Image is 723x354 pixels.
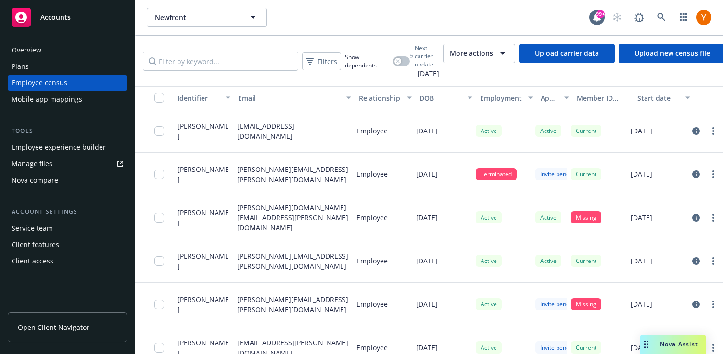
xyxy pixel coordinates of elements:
[8,126,127,136] div: Tools
[178,121,229,141] span: [PERSON_NAME]
[12,237,59,252] div: Client features
[12,42,41,58] div: Overview
[476,168,517,180] div: Terminated
[8,4,127,31] a: Accounts
[640,335,652,354] div: Drag to move
[317,56,337,66] span: Filters
[571,255,601,267] div: Current
[12,140,106,155] div: Employee experience builder
[660,340,698,348] span: Nova Assist
[8,92,127,107] a: Mobile app mappings
[356,126,388,136] p: Employee
[237,294,349,315] p: [PERSON_NAME][EMAIL_ADDRESS][PERSON_NAME][DOMAIN_NAME]
[708,342,719,354] a: more
[571,298,601,310] div: Missing
[708,125,719,137] a: more
[571,168,601,180] div: Current
[541,93,558,103] div: App status
[708,255,719,267] a: more
[537,86,573,109] button: App status
[356,299,388,309] p: Employee
[8,207,127,217] div: Account settings
[535,168,583,180] div: Invite pending
[416,86,476,109] button: DOB
[416,342,438,353] p: [DATE]
[571,125,601,137] div: Current
[178,251,229,271] span: [PERSON_NAME]
[154,93,164,103] input: Select all
[8,59,127,74] a: Plans
[573,86,634,109] button: Member ID status
[415,44,439,68] span: Next carrier update
[416,126,438,136] p: [DATE]
[476,211,502,223] div: Active
[690,212,702,223] a: circleInformation
[690,169,702,180] a: circleInformation
[12,75,67,91] div: Employee census
[476,341,502,354] div: Active
[631,212,652,223] p: [DATE]
[419,93,462,103] div: DOB
[476,86,537,109] button: Employment
[450,49,493,58] span: More actions
[631,169,652,179] p: [DATE]
[630,8,649,27] a: Report a Bug
[637,93,680,103] div: Start date
[356,256,388,266] p: Employee
[178,294,229,315] span: [PERSON_NAME]
[631,342,652,353] p: [DATE]
[519,44,615,63] a: Upload carrier data
[304,54,339,68] span: Filters
[8,140,127,155] a: Employee experience builder
[147,8,267,27] button: Newfront
[535,255,561,267] div: Active
[416,299,438,309] p: [DATE]
[640,335,706,354] button: Nova Assist
[8,75,127,91] a: Employee census
[154,213,164,223] input: Toggle Row Selected
[154,170,164,179] input: Toggle Row Selected
[708,212,719,223] a: more
[476,255,502,267] div: Active
[535,211,561,223] div: Active
[416,212,438,223] p: [DATE]
[690,299,702,310] a: circleInformation
[154,343,164,353] input: Toggle Row Selected
[178,208,229,228] span: [PERSON_NAME]
[571,341,601,354] div: Current
[476,298,502,310] div: Active
[480,93,522,103] div: Employment
[476,125,502,137] div: Active
[8,221,127,236] a: Service team
[674,8,693,27] a: Switch app
[12,92,82,107] div: Mobile app mappings
[12,59,29,74] div: Plans
[571,211,601,223] div: Missing
[708,299,719,310] a: more
[696,10,711,25] img: photo
[238,93,341,103] div: Email
[690,255,702,267] a: circleInformation
[302,52,341,70] button: Filters
[443,44,515,63] button: More actions
[634,86,694,109] button: Start date
[155,13,238,23] span: Newfront
[12,221,53,236] div: Service team
[356,169,388,179] p: Employee
[631,256,652,266] p: [DATE]
[535,341,583,354] div: Invite pending
[596,10,605,18] div: 99+
[234,86,355,109] button: Email
[577,93,630,103] div: Member ID status
[356,342,388,353] p: Employee
[12,156,52,171] div: Manage files
[178,164,229,184] span: [PERSON_NAME]
[8,172,127,188] a: Nova compare
[174,86,234,109] button: Identifier
[18,322,89,332] span: Open Client Navigator
[690,125,702,137] a: circleInformation
[410,68,439,79] span: [DATE]
[631,299,652,309] p: [DATE]
[8,237,127,252] a: Client features
[416,169,438,179] p: [DATE]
